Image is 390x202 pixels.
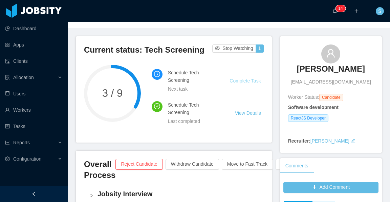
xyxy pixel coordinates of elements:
button: Reject Candidate [115,159,162,170]
h3: [PERSON_NAME] [297,63,365,74]
i: icon: line-chart [5,140,10,145]
h3: Current status: Tech Screening [84,44,212,55]
a: View Details [235,110,261,116]
button: 1 [256,44,264,53]
span: 3 / 9 [84,88,141,98]
button: Move to Fast Track [222,159,273,170]
p: 4 [341,5,343,12]
span: Worker Status: [288,94,319,100]
a: icon: appstoreApps [5,38,62,52]
a: [PERSON_NAME] [297,63,365,78]
strong: Software development [288,105,339,110]
a: icon: userWorkers [5,103,62,117]
i: icon: solution [5,75,10,80]
a: [PERSON_NAME] [310,138,349,144]
span: Configuration [13,156,41,162]
span: [EMAIL_ADDRESS][DOMAIN_NAME] [291,78,371,86]
div: Next task [168,85,213,93]
h4: Jobsity Interview [97,189,258,199]
span: ReactJS Developer [288,114,328,122]
button: Withdraw Candidate [166,159,219,170]
p: 1 [338,5,341,12]
button: icon: plusAdd Comment [283,182,378,193]
h4: Schedule Tech Screening [168,101,219,116]
button: Put Candidate On Hold [276,159,335,170]
span: Allocation [13,75,34,80]
span: Reports [13,140,30,145]
a: icon: robotUsers [5,87,62,100]
a: Complete Task [230,78,261,84]
h3: Overall Process [84,159,115,181]
h4: Schedule Tech Screening [168,69,213,84]
a: icon: profileTasks [5,120,62,133]
i: icon: setting [5,157,10,161]
i: icon: check-circle [154,103,160,109]
i: icon: bell [332,8,337,13]
i: icon: user [326,49,335,58]
a: icon: pie-chartDashboard [5,22,62,35]
i: icon: clock-circle [154,71,160,77]
span: Candidate [319,94,343,101]
i: icon: right [89,194,93,198]
a: icon: auditClients [5,54,62,68]
strong: Recruiter: [288,138,310,144]
button: icon: eye-invisibleStop Watching [212,44,256,53]
div: Comments [280,158,314,173]
span: S [378,7,381,15]
i: icon: edit [351,139,355,143]
div: Last completed [168,117,219,125]
i: icon: plus [354,8,359,13]
sup: 14 [335,5,345,12]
